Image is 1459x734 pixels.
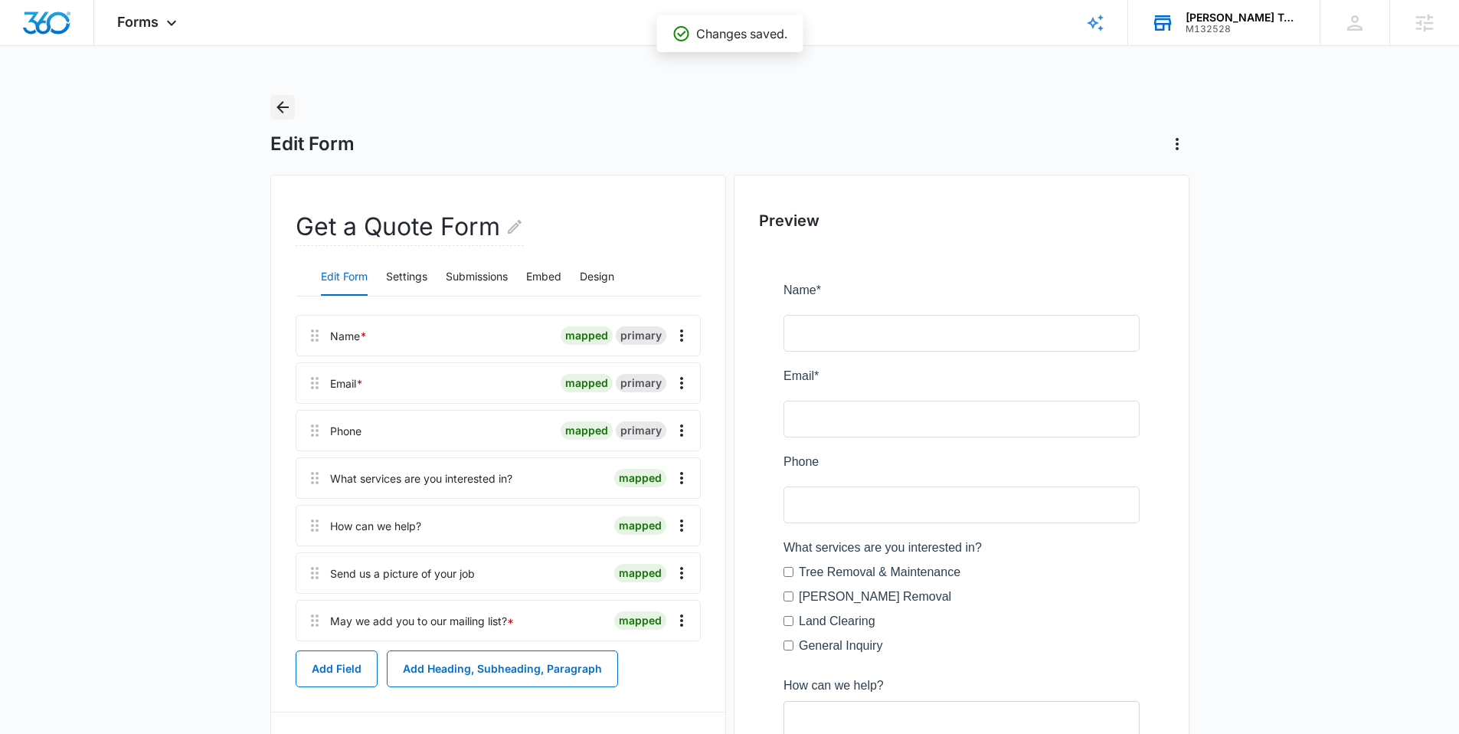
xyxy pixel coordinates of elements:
h1: Edit Form [270,133,355,156]
label: Tree Removal & Maintenance [15,282,177,300]
div: Email [330,375,363,392]
button: Submissions [446,259,508,296]
label: [PERSON_NAME] Removal [15,306,168,325]
h2: Get a Quote Form [296,208,524,246]
button: Back [270,95,295,120]
button: Settings [386,259,427,296]
div: mapped [614,469,666,487]
div: primary [616,421,666,440]
div: primary [616,374,666,392]
button: Edit Form [321,259,368,296]
div: account id [1186,24,1297,34]
span: Forms [117,14,159,30]
div: What services are you interested in? [330,470,512,487]
div: How can we help? [330,518,421,534]
div: mapped [614,564,666,582]
div: Name [330,328,367,344]
button: Overflow Menu [669,418,694,443]
div: mapped [561,374,613,392]
h2: Preview [759,209,1164,232]
button: Add Field [296,650,378,687]
div: mapped [614,611,666,630]
button: Design [580,259,614,296]
div: Phone [330,423,361,439]
button: Overflow Menu [669,608,694,633]
button: Embed [526,259,561,296]
div: mapped [561,326,613,345]
p: Changes saved. [696,25,787,43]
button: Overflow Menu [669,371,694,395]
button: Edit Form Name [505,208,524,245]
div: primary [616,326,666,345]
label: General Inquiry [15,356,99,374]
div: mapped [614,516,666,535]
div: May we add you to our mailing list? [330,613,514,629]
div: Send us a picture of your job [330,565,475,582]
div: account name [1186,11,1297,24]
button: Overflow Menu [669,561,694,585]
div: mapped [561,421,613,440]
button: Add Heading, Subheading, Paragraph [387,650,618,687]
label: Land Clearing [15,331,92,349]
button: Overflow Menu [669,513,694,538]
button: Overflow Menu [669,323,694,348]
button: Actions [1165,132,1189,156]
button: Overflow Menu [669,466,694,490]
